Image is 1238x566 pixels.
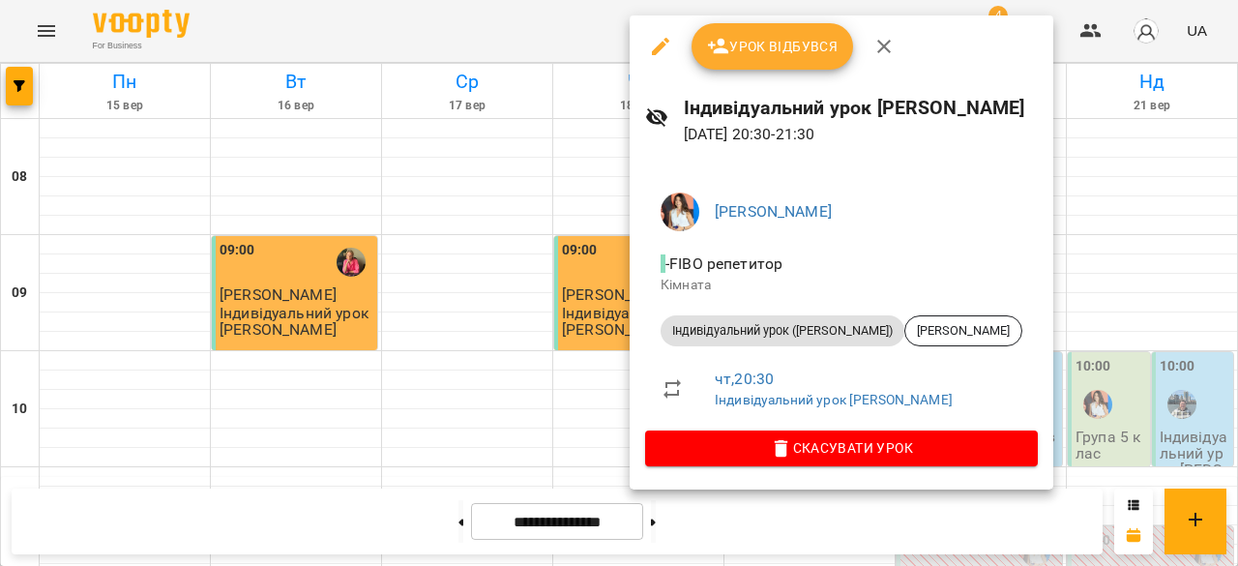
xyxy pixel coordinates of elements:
div: [PERSON_NAME] [904,315,1022,346]
a: [PERSON_NAME] [715,202,832,221]
img: 127a7c24bdee6e6e82ce5a7f3fddabc0.jpg [661,193,699,231]
a: чт , 20:30 [715,370,774,388]
span: Індивідуальний урок ([PERSON_NAME]) [661,322,904,340]
span: - FIBO репетитор [661,254,786,273]
span: Скасувати Урок [661,436,1022,460]
button: Скасувати Урок [645,431,1038,465]
button: Урок відбувся [692,23,854,70]
p: Кімната [661,276,1022,295]
span: Урок відбувся [707,35,839,58]
span: [PERSON_NAME] [905,322,1021,340]
a: Індивідуальний урок [PERSON_NAME] [715,392,953,407]
p: [DATE] 20:30 - 21:30 [684,123,1038,146]
h6: Індивідуальний урок [PERSON_NAME] [684,93,1038,123]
